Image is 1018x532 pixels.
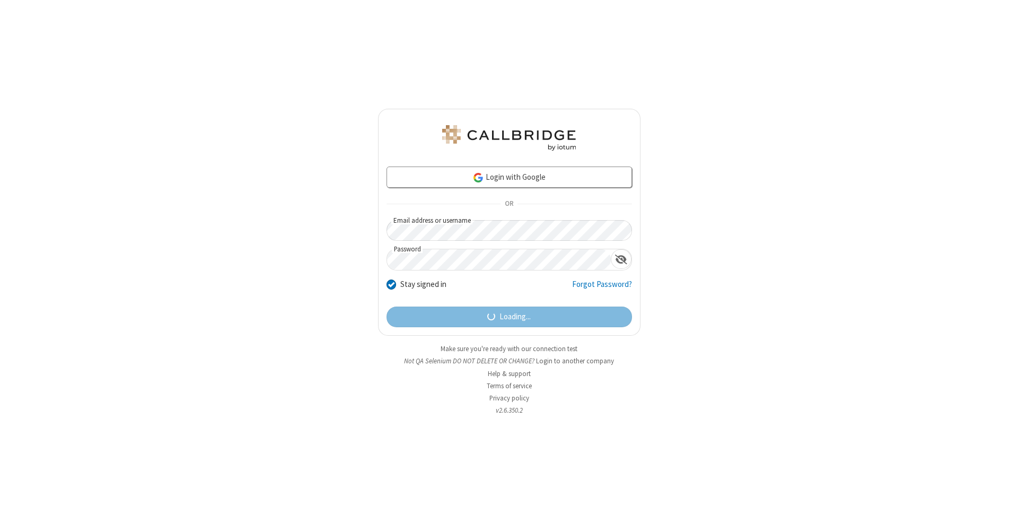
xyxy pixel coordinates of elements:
div: Show password [611,249,631,269]
a: Privacy policy [489,394,529,403]
button: Login to another company [536,356,614,366]
li: Not QA Selenium DO NOT DELETE OR CHANGE? [378,356,640,366]
img: QA Selenium DO NOT DELETE OR CHANGE [440,125,578,151]
span: Loading... [499,311,531,323]
a: Help & support [488,369,531,378]
button: Loading... [387,307,632,328]
img: google-icon.png [472,172,484,184]
li: v2.6.350.2 [378,405,640,415]
a: Login with Google [387,167,632,188]
input: Password [387,249,611,270]
a: Make sure you're ready with our connection test [441,344,577,353]
a: Terms of service [487,381,532,390]
span: OR [501,197,517,212]
input: Email address or username [387,220,632,241]
a: Forgot Password? [572,278,632,299]
label: Stay signed in [400,278,446,291]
